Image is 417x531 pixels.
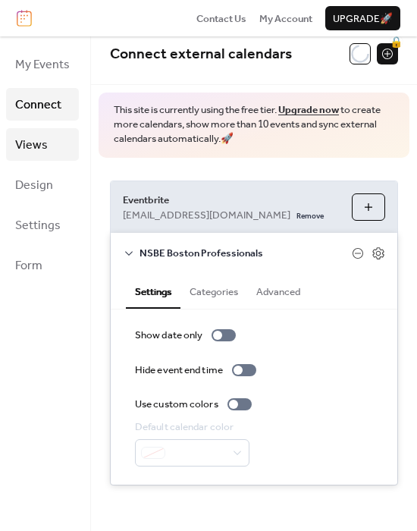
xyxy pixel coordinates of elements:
[259,11,312,27] span: My Account
[135,328,202,343] div: Show date only
[126,273,180,309] button: Settings
[140,246,352,261] span: NSBE Boston Professionals
[296,212,324,222] span: Remove
[6,88,79,121] a: Connect
[196,11,246,26] a: Contact Us
[110,40,292,68] span: Connect external calendars
[135,419,246,435] div: Default calendar color
[196,11,246,27] span: Contact Us
[180,273,247,307] button: Categories
[15,93,61,117] span: Connect
[123,193,340,208] span: Eventbrite
[278,100,339,120] a: Upgrade now
[123,208,290,223] span: [EMAIL_ADDRESS][DOMAIN_NAME]
[15,214,61,237] span: Settings
[135,363,223,378] div: Hide event end time
[325,6,400,30] button: Upgrade🚀
[15,254,42,278] span: Form
[6,48,79,80] a: My Events
[6,209,79,241] a: Settings
[259,11,312,26] a: My Account
[114,103,394,146] span: This site is currently using the free tier. to create more calendars, show more than 10 events an...
[15,174,53,197] span: Design
[6,168,79,201] a: Design
[247,273,309,307] button: Advanced
[15,53,70,77] span: My Events
[17,10,32,27] img: logo
[15,134,48,157] span: Views
[6,249,79,281] a: Form
[6,128,79,161] a: Views
[333,11,393,27] span: Upgrade 🚀
[135,397,218,412] div: Use custom colors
